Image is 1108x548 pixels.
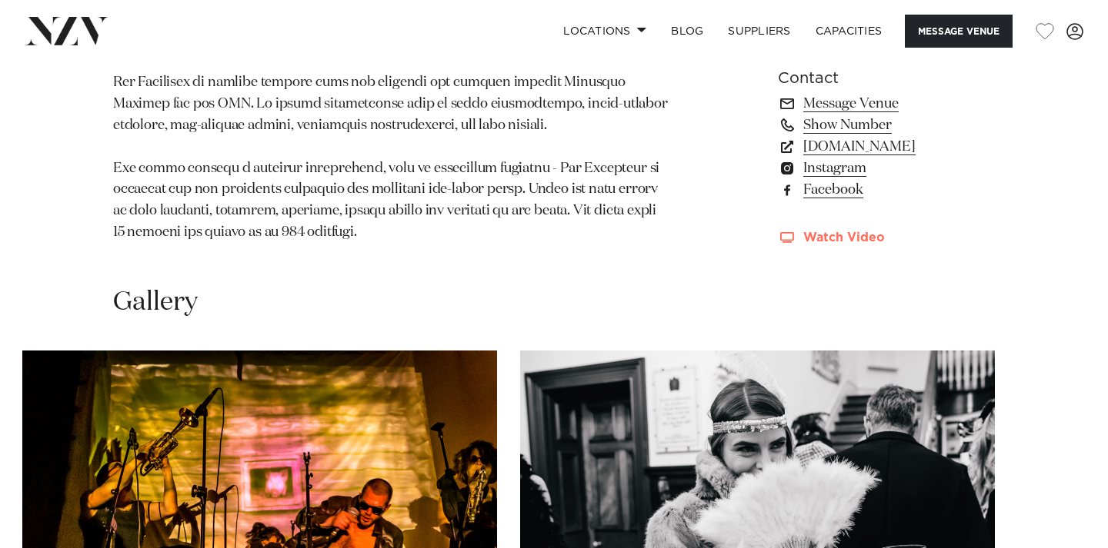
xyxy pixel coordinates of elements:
h2: Gallery [113,285,198,320]
a: Instagram [778,157,995,178]
button: Message Venue [905,15,1013,48]
a: [DOMAIN_NAME] [778,135,995,157]
a: BLOG [659,15,716,48]
img: nzv-logo.png [25,17,108,45]
a: Show Number [778,114,995,135]
a: Watch Video [778,231,995,244]
a: Facebook [778,178,995,200]
h6: Contact [778,66,995,89]
a: Capacities [803,15,895,48]
a: Locations [551,15,659,48]
a: SUPPLIERS [716,15,803,48]
a: Message Venue [778,92,995,114]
